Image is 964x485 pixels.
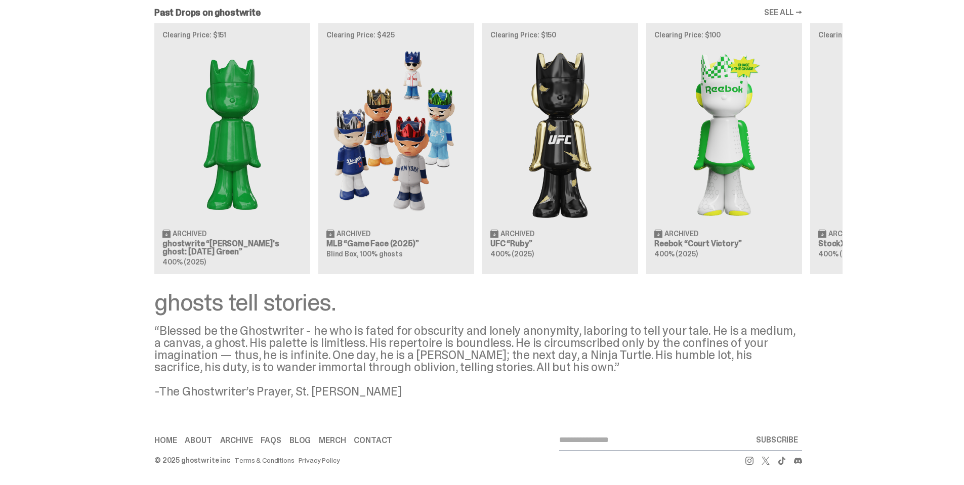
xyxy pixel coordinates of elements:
span: 400% (2025) [490,249,533,258]
a: Clearing Price: $100 Court Victory Archived [646,23,802,274]
span: Archived [664,230,698,237]
span: Archived [500,230,534,237]
img: Game Face (2025) [326,47,466,221]
span: Archived [173,230,206,237]
span: 400% (2025) [818,249,861,258]
a: SEE ALL → [764,9,802,17]
img: Schrödinger's ghost: Sunday Green [162,47,302,221]
a: Home [154,436,177,445]
a: Privacy Policy [299,457,340,464]
h3: Reebok “Court Victory” [654,240,794,248]
h3: MLB “Game Face (2025)” [326,240,466,248]
a: Clearing Price: $151 Schrödinger's ghost: Sunday Green Archived [154,23,310,274]
span: Archived [828,230,862,237]
p: Clearing Price: $425 [326,31,466,38]
div: ghosts tell stories. [154,290,802,315]
h2: Past Drops on ghostwrite [154,8,261,17]
div: “Blessed be the Ghostwriter - he who is fated for obscurity and lonely anonymity, laboring to tel... [154,325,802,398]
span: 100% ghosts [360,249,402,258]
a: Clearing Price: $425 Game Face (2025) Archived [318,23,474,274]
p: Clearing Price: $150 [490,31,630,38]
a: Terms & Conditions [234,457,294,464]
img: Ruby [490,47,630,221]
p: Clearing Price: $151 [162,31,302,38]
span: 400% (2025) [162,257,205,267]
a: FAQs [261,436,281,445]
span: 400% (2025) [654,249,697,258]
h3: UFC “Ruby” [490,240,630,248]
a: Contact [354,436,392,445]
p: Clearing Price: $100 [654,31,794,38]
div: © 2025 ghostwrite inc [154,457,230,464]
a: Archive [220,436,253,445]
a: Clearing Price: $150 Ruby Archived [482,23,638,274]
a: Blog [289,436,311,445]
a: About [185,436,212,445]
button: SUBSCRIBE [752,430,802,450]
h3: StockX “Campless” [818,240,958,248]
span: Blind Box, [326,249,359,258]
h3: ghostwrite “[PERSON_NAME]'s ghost: [DATE] Green” [162,240,302,256]
span: Archived [337,230,370,237]
a: Merch [319,436,346,445]
img: Campless [818,47,958,221]
p: Clearing Price: $250 [818,31,958,38]
img: Court Victory [654,47,794,221]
